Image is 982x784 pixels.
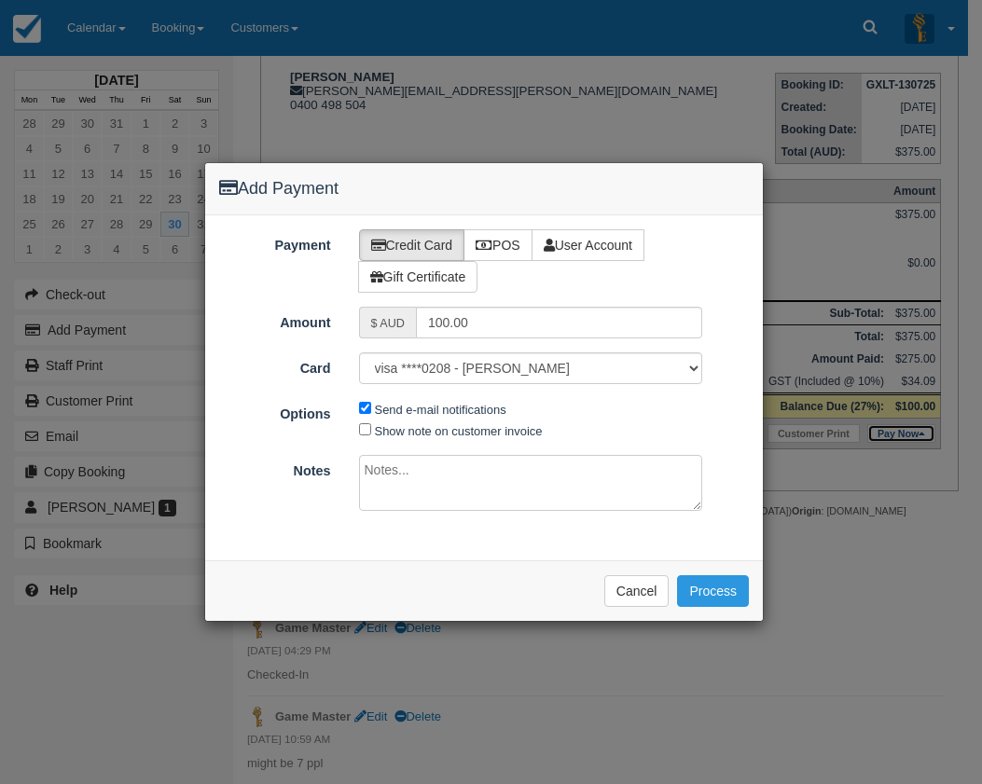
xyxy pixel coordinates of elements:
[358,261,478,293] label: Gift Certificate
[205,352,345,378] label: Card
[205,307,345,333] label: Amount
[416,307,702,338] input: Valid amount required.
[359,229,465,261] label: Credit Card
[375,424,543,438] label: Show note on customer invoice
[375,403,506,417] label: Send e-mail notifications
[205,398,345,424] label: Options
[205,229,345,255] label: Payment
[677,575,749,607] button: Process
[532,229,644,261] label: User Account
[219,177,749,201] h4: Add Payment
[205,455,345,481] label: Notes
[604,575,670,607] button: Cancel
[463,229,532,261] label: POS
[371,317,405,330] small: $ AUD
